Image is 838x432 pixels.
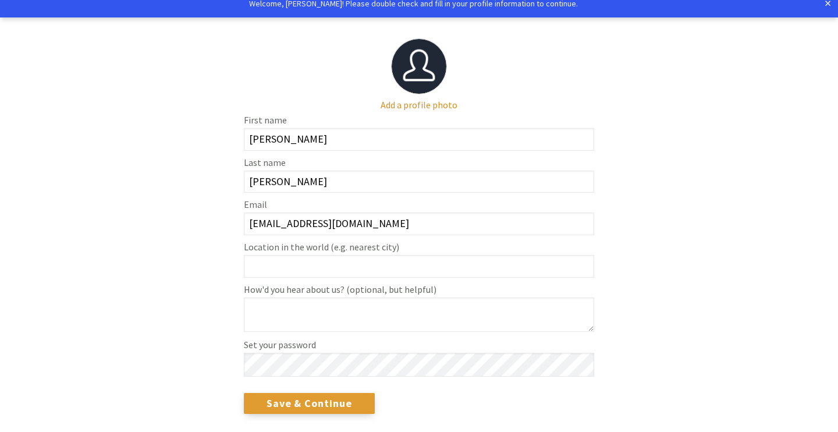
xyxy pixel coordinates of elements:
[244,200,594,209] label: Email
[244,115,594,125] label: First name
[244,393,375,414] input: Save & Continue
[244,158,594,167] label: Last name
[244,285,594,294] label: How'd you hear about us? (optional, but helpful)
[244,340,594,349] label: Set your password
[381,99,457,111] a: Add a profile photo
[244,242,594,252] label: Location in the world (e.g. nearest city)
